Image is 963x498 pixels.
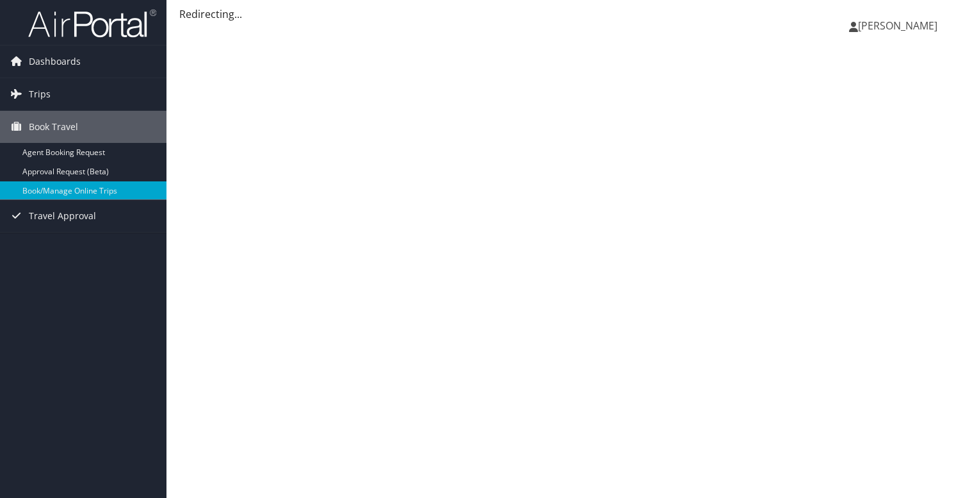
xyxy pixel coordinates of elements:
img: airportal-logo.png [28,8,156,38]
span: Book Travel [29,111,78,143]
span: Trips [29,78,51,110]
span: Dashboards [29,46,81,78]
span: [PERSON_NAME] [858,19,937,33]
span: Travel Approval [29,200,96,232]
div: Redirecting... [179,6,950,22]
a: [PERSON_NAME] [849,6,950,45]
